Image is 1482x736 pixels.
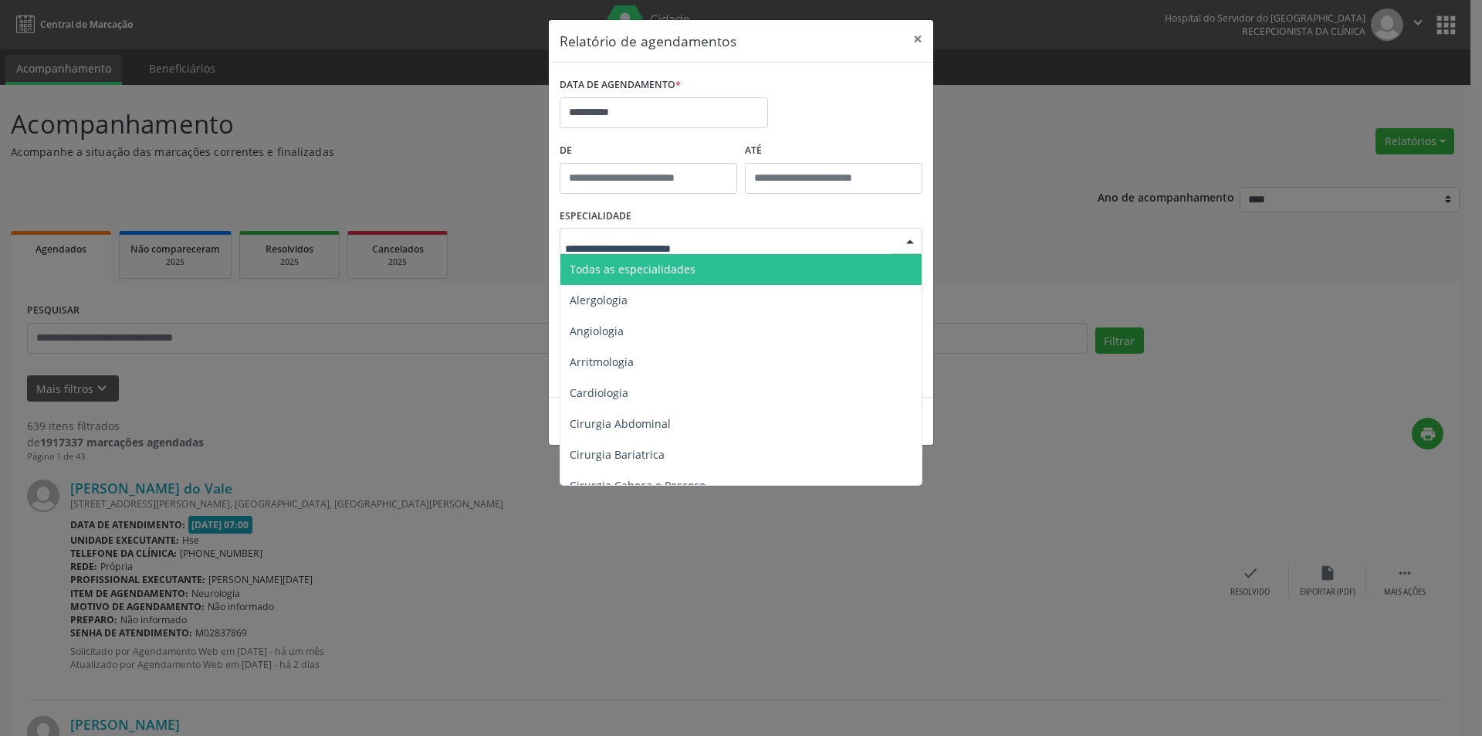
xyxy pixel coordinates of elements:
[570,262,695,276] span: Todas as especialidades
[570,416,671,431] span: Cirurgia Abdominal
[570,385,628,400] span: Cardiologia
[560,73,681,97] label: DATA DE AGENDAMENTO
[560,139,737,163] label: De
[570,447,665,462] span: Cirurgia Bariatrica
[570,478,705,493] span: Cirurgia Cabeça e Pescoço
[570,354,634,369] span: Arritmologia
[560,205,631,229] label: ESPECIALIDADE
[745,139,922,163] label: ATÉ
[902,20,933,58] button: Close
[570,293,628,307] span: Alergologia
[560,31,736,51] h5: Relatório de agendamentos
[570,324,624,338] span: Angiologia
